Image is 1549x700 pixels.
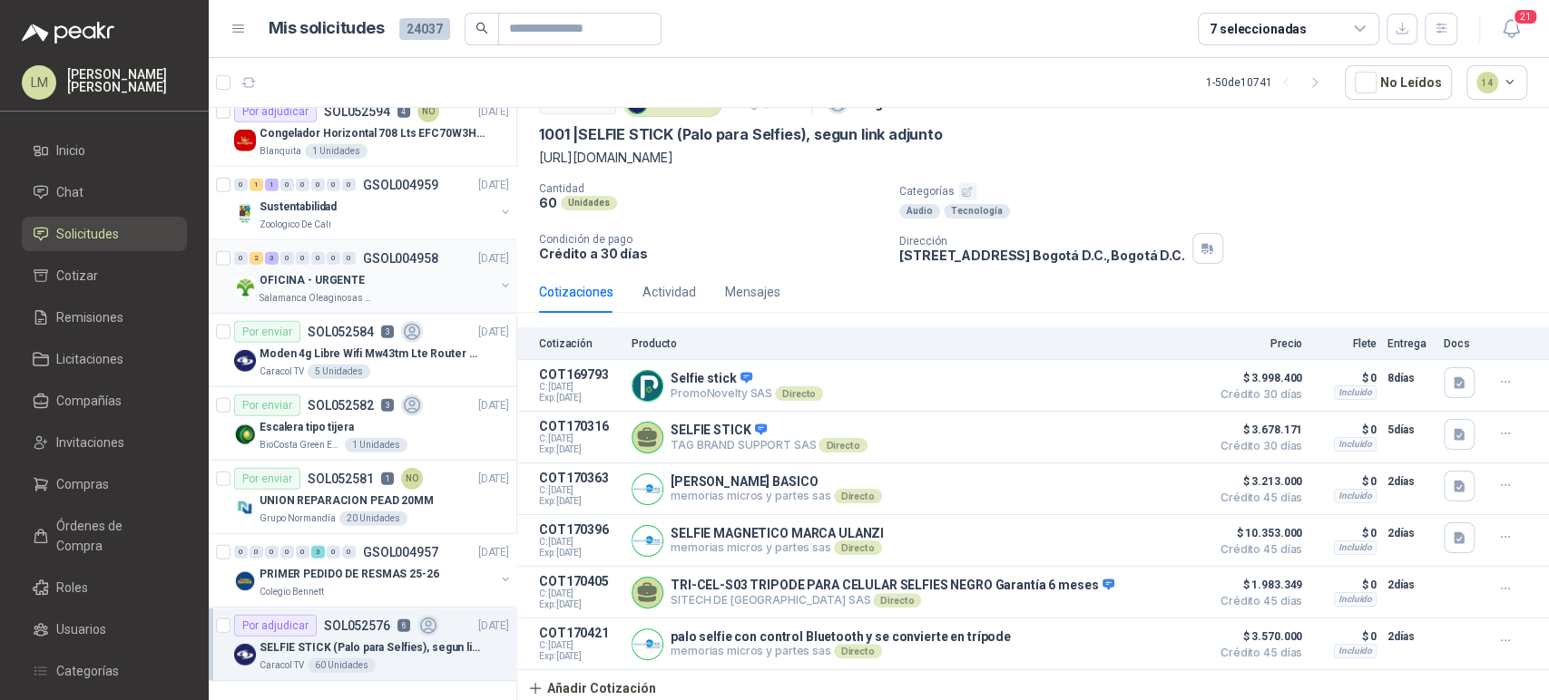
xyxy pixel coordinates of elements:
[478,324,509,341] p: [DATE]
[56,266,98,286] span: Cotizar
[475,22,488,34] span: search
[725,282,780,302] div: Mensajes
[671,371,823,387] p: Selfie stick
[539,367,621,382] p: COT169793
[296,252,309,265] div: 0
[539,233,885,246] p: Condición de pago
[260,492,434,510] p: UNION REPARACION PEAD 20MM
[1211,522,1302,544] span: $ 10.353.000
[22,300,187,335] a: Remisiones
[56,661,119,681] span: Categorías
[250,252,263,265] div: 2
[632,474,662,504] img: Company Logo
[671,526,884,540] p: SELFIE MAGNETICO MARCA ULANZI
[234,423,256,445] img: Company Logo
[478,177,509,194] p: [DATE]
[397,619,410,632] p: 6
[1210,19,1307,39] div: 7 seleccionadas
[381,326,394,338] p: 3
[775,386,823,401] div: Directo
[1387,367,1433,389] p: 8 días
[56,516,170,556] span: Órdenes de Compra
[209,93,516,167] a: Por adjudicarSOL0525944NO[DATE] Company LogoCongelador Horizontal 708 Lts EFC70W3HTW Blanco Model...
[260,272,365,289] p: OFICINA - URGENTE
[873,593,921,608] div: Directo
[280,179,294,191] div: 0
[260,291,374,306] p: Salamanca Oleaginosas SAS
[539,599,621,610] span: Exp: [DATE]
[1444,337,1480,350] p: Docs
[539,444,621,455] span: Exp: [DATE]
[296,546,309,559] div: 0
[1211,389,1302,400] span: Crédito 30 días
[280,252,294,265] div: 0
[234,541,513,599] a: 0 0 0 0 0 3 0 0 GSOL004957[DATE] Company LogoPRIMER PEDIDO DE RESMAS 25-26Colegio Bennett
[234,203,256,225] img: Company Logo
[265,546,279,559] div: 0
[834,644,882,658] div: Directo
[539,537,621,548] span: C: [DATE]
[260,566,439,583] p: PRIMER PEDIDO DE RESMAS 25-26
[22,384,187,418] a: Compañías
[22,570,187,605] a: Roles
[209,461,516,534] a: Por enviarSOL0525811NO[DATE] Company LogoUNION REPARACION PEAD 20MMGrupo Normandía20 Unidades
[671,489,882,503] p: memorias micros y partes sas
[478,103,509,121] p: [DATE]
[671,578,1114,594] p: TRI-CEL-S03 TRIPODE PARA CELULAR SELFIES NEGRO Garantía 6 meses
[478,544,509,561] p: [DATE]
[327,179,340,191] div: 0
[250,179,263,191] div: 1
[260,199,337,216] p: Sustentabilidad
[539,651,621,662] span: Exp: [DATE]
[234,644,256,666] img: Company Logo
[671,629,1011,644] p: palo selfie con control Bluetooth y se convierte en trípode
[478,250,509,267] p: [DATE]
[327,546,340,559] div: 0
[1466,65,1528,100] button: 14
[234,174,513,232] a: 0 1 1 0 0 0 0 0 GSOL004959[DATE] Company LogoSustentabilidadZoologico De Cali
[1334,489,1377,503] div: Incluido
[363,179,438,191] p: GSOL004959
[671,438,868,452] p: TAG BRAND SUPPORT SAS
[339,511,407,526] div: 20 Unidades
[22,467,187,501] a: Compras
[22,342,187,376] a: Licitaciones
[632,629,662,659] img: Company Logo
[539,148,1527,168] p: [URL][DOMAIN_NAME]
[642,282,696,302] div: Actividad
[56,474,109,494] span: Compras
[260,125,485,142] p: Congelador Horizontal 708 Lts EFC70W3HTW Blanco Modelo EFC70W3HTW Código 501967
[539,419,621,433] p: COT170316
[1387,626,1433,647] p: 2 días
[311,179,325,191] div: 0
[67,68,187,93] p: [PERSON_NAME] [PERSON_NAME]
[539,337,621,350] p: Cotización
[1334,385,1377,400] div: Incluido
[1334,540,1377,555] div: Incluido
[1334,437,1377,452] div: Incluido
[671,474,882,489] p: [PERSON_NAME] BASICO
[56,433,124,452] span: Invitaciones
[260,438,341,452] p: BioCosta Green Energy S.A.S
[234,546,248,559] div: 0
[539,485,621,496] span: C: [DATE]
[539,382,621,393] span: C: [DATE]
[209,387,516,461] a: Por enviarSOL0525823[DATE] Company LogoEscalera tipo tijeraBioCosta Green Energy S.A.S1 Unidades
[539,588,621,599] span: C: [DATE]
[397,105,410,118] p: 4
[539,640,621,651] span: C: [DATE]
[819,438,867,452] div: Directo
[308,472,374,485] p: SOL052581
[327,252,340,265] div: 0
[56,224,119,244] span: Solicitudes
[539,125,943,144] p: 1001 | SELFIE STICK (Palo para Selfies), segun link adjunto
[260,345,485,363] p: Moden 4g Libre Wifi Mw43tm Lte Router Móvil Internet 5ghz
[56,182,83,202] span: Chat
[22,654,187,688] a: Categorías
[539,433,621,444] span: C: [DATE]
[308,326,374,338] p: SOL052584
[250,546,263,559] div: 0
[478,397,509,414] p: [DATE]
[671,644,1011,658] p: memorias micros y partes sas
[1211,626,1302,647] span: $ 3.570.000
